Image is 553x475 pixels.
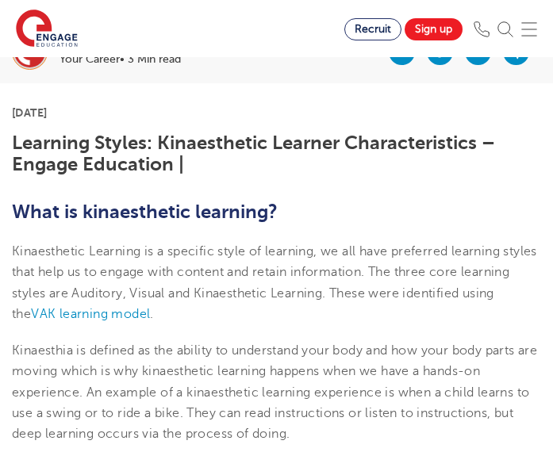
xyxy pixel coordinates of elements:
span: Kinaesthia is defined as the ability to understand your body and how your body parts are moving w... [12,343,537,378]
span: . [150,307,153,321]
img: Mobile Menu [521,21,537,37]
img: Search [497,21,513,37]
p: Your Career• 3 Min read [60,54,181,65]
span: Kinaesthetic Learning is a specific style of learning, we all have preferred learning styles that... [12,244,537,301]
h1: Learning Styles: Kinaesthetic Learner Characteristics – Engage Education | [12,132,541,174]
img: Phone [474,21,490,37]
a: Recruit [344,18,401,40]
span: inaesthetic learning happens when we have a hands-on experience. An example of a kinaesthetic lea... [12,364,529,441]
a: VAK learning model [31,307,150,321]
span: Recruit [355,23,391,35]
span: These were identified using the [12,286,494,321]
a: Sign up [405,18,463,40]
p: [DATE] [12,107,541,118]
img: Engage Education [16,10,78,49]
h2: What is kinaesthetic learning? [12,198,541,225]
